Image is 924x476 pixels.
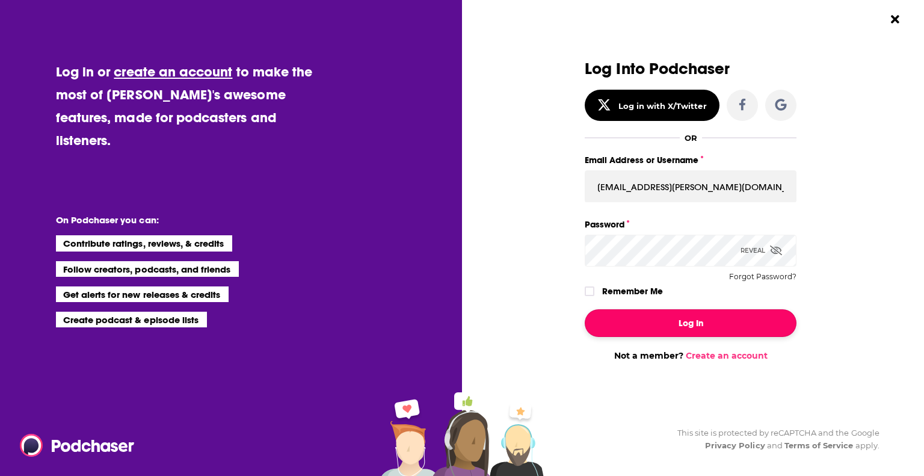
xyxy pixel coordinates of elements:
div: Log in with X/Twitter [618,101,707,111]
button: Close Button [884,8,907,31]
button: Log in with X/Twitter [585,90,719,121]
li: Get alerts for new releases & credits [56,286,229,302]
li: Contribute ratings, reviews, & credits [56,235,233,251]
img: Podchaser - Follow, Share and Rate Podcasts [20,434,135,457]
a: Privacy Policy [705,440,765,450]
button: Forgot Password? [729,273,796,281]
li: Create podcast & episode lists [56,312,207,327]
a: create an account [114,63,232,80]
label: Remember Me [602,283,663,299]
div: This site is protected by reCAPTCHA and the Google and apply. [668,427,879,452]
div: Reveal [741,235,782,267]
label: Email Address or Username [585,152,796,168]
input: Email Address or Username [585,170,796,203]
div: Not a member? [585,350,796,361]
div: OR [685,133,697,143]
h3: Log Into Podchaser [585,60,796,78]
li: On Podchaser you can: [56,214,297,226]
a: Terms of Service [784,440,854,450]
li: Follow creators, podcasts, and friends [56,261,239,277]
a: Podchaser - Follow, Share and Rate Podcasts [20,434,126,457]
label: Password [585,217,796,232]
a: Create an account [686,350,768,361]
button: Log In [585,309,796,337]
